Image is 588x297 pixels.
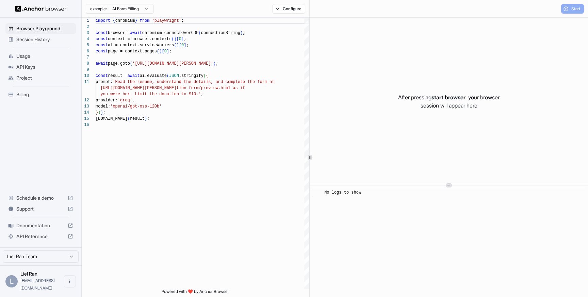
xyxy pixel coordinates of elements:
div: 7 [82,54,89,61]
span: const [96,73,108,78]
span: ) [159,49,162,54]
span: ; [184,37,186,42]
span: 'playwright' [152,18,181,23]
span: Powered with ❤️ by Anchor Browser [162,289,229,297]
span: const [96,31,108,35]
span: example: [90,6,107,12]
div: 1 [82,18,89,24]
div: 13 [82,103,89,110]
span: page = context.pages [108,49,157,54]
span: [ [179,43,181,48]
div: Session History [5,34,76,45]
span: const [96,37,108,42]
span: .stringify [179,73,203,78]
span: ] [167,49,169,54]
span: connectionString [201,31,240,35]
span: page.goto [108,61,130,66]
span: { [113,18,115,23]
span: Billing [16,91,73,98]
span: ( [128,116,130,121]
span: chromium.connectOverCDP [142,31,199,35]
span: ) [213,61,216,66]
span: await [130,31,142,35]
span: Browser Playground [16,25,73,32]
span: liel@aleph.vc [20,278,55,291]
div: 12 [82,97,89,103]
span: , [132,98,135,103]
span: { [206,73,208,78]
span: browser = [108,31,130,35]
span: result = [108,73,128,78]
span: from [140,18,150,23]
span: ( [157,49,159,54]
span: ( [198,31,201,35]
span: provider: [96,98,118,103]
span: import [96,18,110,23]
span: chromium [115,18,135,23]
div: API Reference [5,231,76,242]
span: ; [147,116,149,121]
span: ) [240,31,243,35]
div: 6 [82,48,89,54]
span: model: [96,104,110,109]
span: const [96,49,108,54]
div: 3 [82,30,89,36]
span: Documentation [16,222,65,229]
span: ) [98,110,100,115]
span: API Keys [16,64,73,70]
div: 4 [82,36,89,42]
span: tion-form/preview.html as if [177,86,245,90]
button: Open menu [64,275,76,287]
span: } [135,18,137,23]
div: L [5,275,18,287]
span: ; [103,110,105,115]
div: API Keys [5,62,76,72]
span: } [96,110,98,115]
span: ; [243,31,245,35]
div: Browser Playground [5,23,76,34]
span: [ [177,37,179,42]
span: start browser [431,94,465,101]
span: 'groq' [118,98,132,103]
button: Configure [272,4,305,14]
span: Usage [16,53,73,60]
span: result [130,116,145,121]
span: [DOMAIN_NAME] [96,116,128,121]
span: ; [186,43,189,48]
span: Schedule a demo [16,195,65,201]
span: ( [171,37,174,42]
span: 0 [181,43,184,48]
span: ] [184,43,186,48]
span: await [128,73,140,78]
div: Documentation [5,220,76,231]
div: 16 [82,122,89,128]
span: ; [181,18,184,23]
p: After pressing , your browser session will appear here [398,93,500,110]
div: 8 [82,61,89,67]
span: [URL][DOMAIN_NAME][PERSON_NAME] [100,86,176,90]
span: const [96,43,108,48]
span: ) [177,43,179,48]
div: Usage [5,51,76,62]
span: lete the form at [235,80,274,84]
div: 14 [82,110,89,116]
span: ) [174,37,176,42]
span: prompt: [96,80,113,84]
span: ] [181,37,184,42]
span: 'Read the resume, understand the details, and comp [113,80,235,84]
span: No logs to show [324,190,361,195]
span: API Reference [16,233,65,240]
span: Project [16,75,73,81]
div: 11 [82,79,89,85]
div: Support [5,203,76,214]
span: [ [162,49,164,54]
span: Session History [16,36,73,43]
div: 10 [82,73,89,79]
span: ​ [316,189,319,196]
span: JSON [169,73,179,78]
span: context = browser.contexts [108,37,171,42]
span: Support [16,205,65,212]
span: 0 [179,37,181,42]
span: await [96,61,108,66]
div: Project [5,72,76,83]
